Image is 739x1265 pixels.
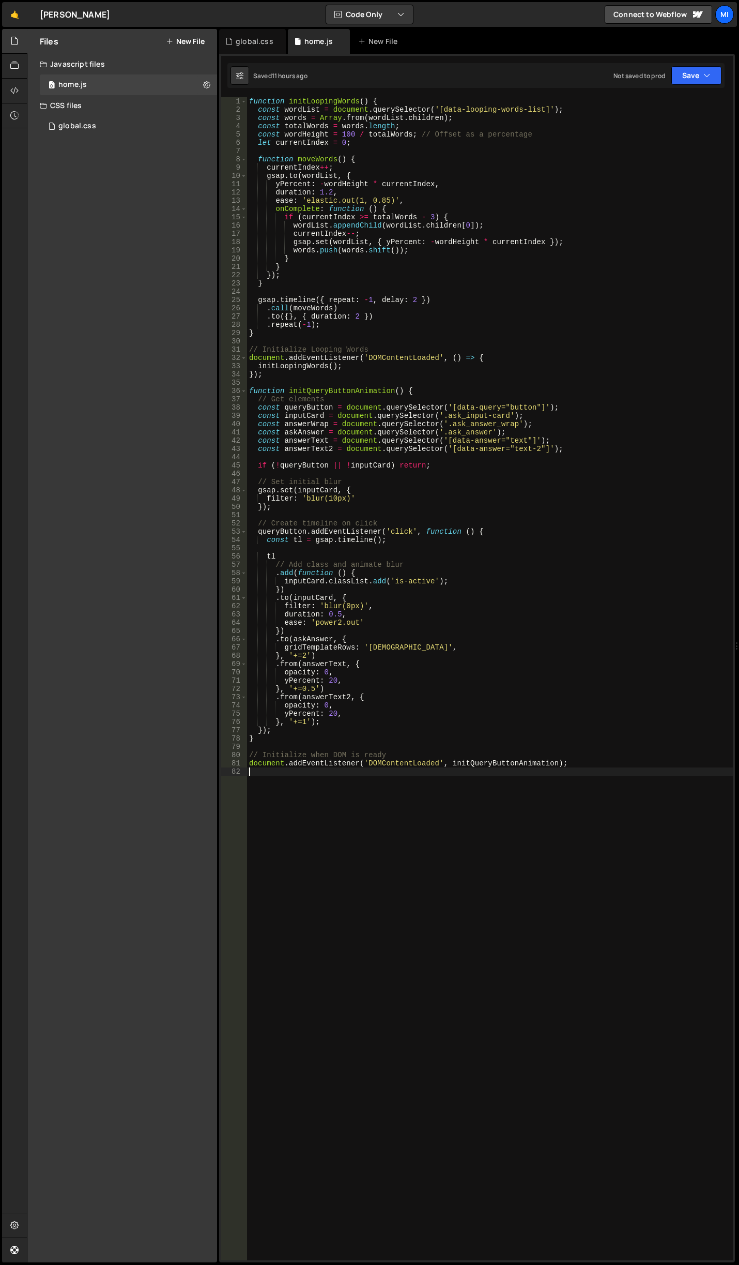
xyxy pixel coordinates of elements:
[358,36,402,47] div: New File
[221,519,247,528] div: 52
[221,503,247,511] div: 50
[221,254,247,263] div: 20
[221,329,247,337] div: 29
[58,80,87,89] div: home.js
[2,2,27,27] a: 🤙
[221,296,247,304] div: 25
[221,676,247,685] div: 71
[221,370,247,379] div: 34
[304,36,333,47] div: home.js
[221,610,247,619] div: 63
[221,155,247,163] div: 8
[221,602,247,610] div: 62
[221,577,247,585] div: 59
[221,552,247,561] div: 56
[221,652,247,660] div: 68
[221,230,247,238] div: 17
[221,97,247,106] div: 1
[221,130,247,139] div: 5
[221,619,247,627] div: 64
[253,71,307,80] div: Saved
[221,337,247,345] div: 30
[221,213,247,221] div: 15
[221,379,247,387] div: 35
[221,470,247,478] div: 46
[221,660,247,668] div: 69
[221,635,247,643] div: 66
[40,116,217,137] div: 16715/45692.css
[221,122,247,130] div: 4
[221,585,247,594] div: 60
[166,37,205,46] button: New File
[221,246,247,254] div: 19
[221,759,247,767] div: 81
[221,461,247,470] div: 45
[221,494,247,503] div: 49
[221,436,247,445] div: 42
[40,8,110,21] div: [PERSON_NAME]
[221,312,247,321] div: 27
[221,561,247,569] div: 57
[221,180,247,188] div: 11
[221,139,247,147] div: 6
[221,627,247,635] div: 65
[221,147,247,155] div: 7
[236,36,273,47] div: global.css
[221,486,247,494] div: 48
[221,685,247,693] div: 72
[221,354,247,362] div: 32
[221,221,247,230] div: 16
[671,66,721,85] button: Save
[221,163,247,172] div: 9
[221,271,247,279] div: 22
[221,188,247,197] div: 12
[221,263,247,271] div: 21
[221,395,247,403] div: 37
[221,279,247,288] div: 23
[221,197,247,205] div: 13
[221,387,247,395] div: 36
[221,478,247,486] div: 47
[221,304,247,312] div: 26
[221,114,247,122] div: 3
[221,710,247,718] div: 75
[221,544,247,552] div: 55
[40,36,58,47] h2: Files
[221,743,247,751] div: 79
[221,751,247,759] div: 80
[715,5,734,24] div: Mi
[221,321,247,329] div: 28
[221,767,247,776] div: 82
[221,205,247,213] div: 14
[221,445,247,453] div: 43
[221,726,247,734] div: 77
[613,71,665,80] div: Not saved to prod
[272,71,307,80] div: 11 hours ago
[221,569,247,577] div: 58
[605,5,712,24] a: Connect to Webflow
[221,511,247,519] div: 51
[221,693,247,701] div: 73
[221,428,247,436] div: 41
[221,453,247,461] div: 44
[221,288,247,296] div: 24
[221,172,247,180] div: 10
[221,734,247,743] div: 78
[27,95,217,116] div: CSS files
[221,362,247,370] div: 33
[221,238,247,246] div: 18
[221,420,247,428] div: 40
[221,403,247,412] div: 38
[49,82,55,90] span: 0
[27,54,217,74] div: Javascript files
[40,74,217,95] div: 16715/45689.js
[221,528,247,536] div: 53
[221,412,247,420] div: 39
[221,718,247,726] div: 76
[221,106,247,114] div: 2
[221,701,247,710] div: 74
[221,643,247,652] div: 67
[221,536,247,544] div: 54
[221,668,247,676] div: 70
[221,594,247,602] div: 61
